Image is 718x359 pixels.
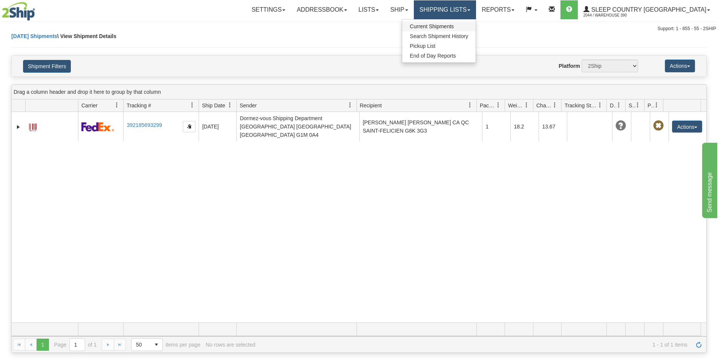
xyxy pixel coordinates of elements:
[224,99,236,112] a: Ship Date filter column settings
[559,62,580,70] label: Platform
[520,99,533,112] a: Weight filter column settings
[384,0,413,19] a: Ship
[15,123,22,131] a: Expand
[665,60,695,72] button: Actions
[402,41,476,51] a: Pickup List
[410,53,456,59] span: End of Day Reports
[81,122,114,131] img: 2 - FedEx Express®
[353,0,384,19] a: Lists
[81,102,98,109] span: Carrier
[136,341,146,348] span: 50
[11,33,57,39] a: [DATE] Shipments
[150,339,162,351] span: select
[127,102,151,109] span: Tracking #
[186,99,199,112] a: Tracking # filter column settings
[615,121,626,131] span: Unknown
[183,121,196,132] button: Copy to clipboard
[110,99,123,112] a: Carrier filter column settings
[260,342,687,348] span: 1 - 1 of 1 items
[476,0,520,19] a: Reports
[565,102,597,109] span: Tracking Status
[701,141,717,218] iframe: chat widget
[492,99,505,112] a: Packages filter column settings
[246,0,291,19] a: Settings
[653,121,664,131] span: Pickup Not Assigned
[594,99,606,112] a: Tracking Status filter column settings
[70,339,85,351] input: Page 1
[650,99,663,112] a: Pickup Status filter column settings
[410,33,468,39] span: Search Shipment History
[480,102,496,109] span: Packages
[206,342,256,348] div: No rows are selected
[631,99,644,112] a: Shipment Issues filter column settings
[291,0,353,19] a: Addressbook
[693,339,705,351] a: Refresh
[6,5,70,14] div: Send message
[589,6,706,13] span: Sleep Country [GEOGRAPHIC_DATA]
[410,23,454,29] span: Current Shipments
[127,122,162,128] a: 392185693299
[12,85,706,99] div: grid grouping header
[482,112,510,141] td: 1
[344,99,357,112] a: Sender filter column settings
[402,51,476,61] a: End of Day Reports
[202,102,225,109] span: Ship Date
[648,102,654,109] span: Pickup Status
[629,102,635,109] span: Shipment Issues
[548,99,561,112] a: Charge filter column settings
[57,33,116,39] span: \ View Shipment Details
[402,31,476,41] a: Search Shipment History
[360,102,382,109] span: Recipient
[536,102,552,109] span: Charge
[240,102,257,109] span: Sender
[359,112,482,141] td: [PERSON_NAME] [PERSON_NAME] CA QC SAINT-FELICIEN G8K 3G3
[414,0,476,19] a: Shipping lists
[2,26,716,32] div: Support: 1 - 855 - 55 - 2SHIP
[402,21,476,31] a: Current Shipments
[37,339,49,351] span: Page 1
[199,112,236,141] td: [DATE]
[583,12,640,19] span: 2044 / Warehouse 390
[23,60,71,73] button: Shipment Filters
[131,338,201,351] span: items per page
[54,338,97,351] span: Page of 1
[672,121,702,133] button: Actions
[131,338,163,351] span: Page sizes drop down
[612,99,625,112] a: Delivery Status filter column settings
[464,99,476,112] a: Recipient filter column settings
[2,2,35,21] img: logo2044.jpg
[236,112,359,141] td: Dormez-vous Shipping Department [GEOGRAPHIC_DATA] [GEOGRAPHIC_DATA] [GEOGRAPHIC_DATA] G1M 0A4
[29,120,37,132] a: Label
[539,112,567,141] td: 13.67
[508,102,524,109] span: Weight
[510,112,539,141] td: 18.2
[610,102,616,109] span: Delivery Status
[578,0,716,19] a: Sleep Country [GEOGRAPHIC_DATA] 2044 / Warehouse 390
[410,43,435,49] span: Pickup List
